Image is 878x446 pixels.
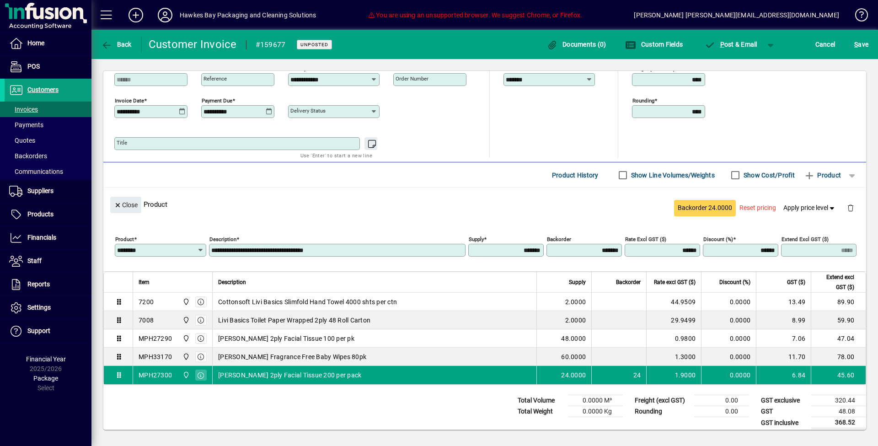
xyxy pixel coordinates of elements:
[840,204,862,212] app-page-header-button: Delete
[783,203,836,213] span: Apply price level
[652,352,696,361] div: 1.3000
[811,348,866,366] td: 78.00
[218,277,246,287] span: Description
[209,236,236,242] mat-label: Description
[150,7,180,23] button: Profile
[736,200,780,216] button: Reset pricing
[701,348,756,366] td: 0.0000
[149,37,237,52] div: Customer Invoice
[139,371,172,380] div: MPH27300
[33,375,58,382] span: Package
[9,168,63,175] span: Communications
[27,86,59,93] span: Customers
[139,277,150,287] span: Item
[396,75,428,82] mat-label: Order number
[180,315,191,325] span: Central
[547,236,571,242] mat-label: Backorder
[678,203,732,213] span: Backorder 24.0000
[5,203,91,226] a: Products
[26,355,66,363] span: Financial Year
[703,236,733,242] mat-label: Discount (%)
[139,297,154,306] div: 7200
[9,137,35,144] span: Quotes
[811,329,866,348] td: 47.04
[811,417,866,429] td: 368.52
[9,152,47,160] span: Backorders
[654,277,696,287] span: Rate excl GST ($)
[852,36,871,53] button: Save
[565,316,586,325] span: 2.0000
[811,366,866,384] td: 45.60
[115,236,134,242] mat-label: Product
[854,37,868,52] span: ave
[5,164,91,179] a: Communications
[548,167,602,183] button: Product History
[787,277,805,287] span: GST ($)
[817,272,854,292] span: Extend excl GST ($)
[5,180,91,203] a: Suppliers
[719,277,750,287] span: Discount (%)
[27,63,40,70] span: POS
[756,293,811,311] td: 13.49
[756,348,811,366] td: 11.70
[704,41,757,48] span: ost & Email
[513,406,568,417] td: Total Weight
[720,41,724,48] span: P
[630,395,694,406] td: Freight (excl GST)
[5,102,91,117] a: Invoices
[27,187,54,194] span: Suppliers
[625,41,683,48] span: Custom Fields
[27,210,54,218] span: Products
[27,327,50,334] span: Support
[811,406,866,417] td: 48.08
[115,97,144,104] mat-label: Invoice date
[218,297,397,306] span: Cottonsoft Livi Basics Slimfold Hand Towel 4000 shts per ctn
[5,32,91,55] a: Home
[634,8,839,22] div: [PERSON_NAME] [PERSON_NAME][EMAIL_ADDRESS][DOMAIN_NAME]
[121,7,150,23] button: Add
[701,311,756,329] td: 0.0000
[756,329,811,348] td: 7.06
[27,234,56,241] span: Financials
[815,37,835,52] span: Cancel
[256,38,286,52] div: #159677
[9,106,38,113] span: Invoices
[568,406,623,417] td: 0.0000 Kg
[99,36,134,53] button: Back
[5,226,91,249] a: Financials
[139,316,154,325] div: 7008
[742,171,795,180] label: Show Cost/Profit
[561,334,586,343] span: 48.0000
[694,406,749,417] td: 0.00
[218,316,370,325] span: Livi Basics Toilet Paper Wrapped 2ply 48 Roll Carton
[756,395,811,406] td: GST exclusive
[630,406,694,417] td: Rounding
[756,417,811,429] td: GST inclusive
[5,250,91,273] a: Staff
[840,197,862,219] button: Delete
[180,8,316,22] div: Hawkes Bay Packaging and Cleaning Solutions
[5,273,91,296] a: Reports
[180,333,191,344] span: Central
[756,311,811,329] td: 8.99
[180,370,191,380] span: Central
[652,371,696,380] div: 1.9000
[110,197,141,213] button: Close
[848,2,867,32] a: Knowledge Base
[799,167,846,183] button: Product
[139,334,172,343] div: MPH27290
[701,366,756,384] td: 0.0000
[103,188,866,221] div: Product
[300,42,328,48] span: Unposted
[27,257,42,264] span: Staff
[652,297,696,306] div: 44.9509
[811,311,866,329] td: 59.90
[813,36,838,53] button: Cancel
[569,277,586,287] span: Supply
[180,297,191,307] span: Central
[854,41,858,48] span: S
[547,41,606,48] span: Documents (0)
[469,236,484,242] mat-label: Supply
[203,75,227,82] mat-label: Reference
[739,203,776,213] span: Reset pricing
